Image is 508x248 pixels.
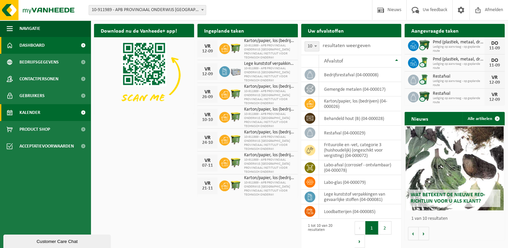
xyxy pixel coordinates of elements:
[323,43,370,48] label: resultaten weergeven
[319,111,401,126] td: behandeld hout (B) (04-000028)
[324,58,343,64] span: Afvalstof
[433,62,484,70] span: Lediging op aanvraag - op geplande route
[244,84,294,89] span: Karton/papier, los (bedrijven)
[244,181,294,197] span: 10-911989 - APB PROVINCIAAL ONDERWIJS [GEOGRAPHIC_DATA] PROVINCIAAL INSTITUUT VOOR TECHNISCH ONDERWI
[201,49,214,54] div: 12-09
[411,192,485,204] span: Wat betekent de nieuwe RED-richtlijn voor u als klant?
[19,37,45,54] span: Dashboard
[244,135,294,151] span: 10-911989 - APB PROVINCIAAL ONDERWIJS [GEOGRAPHIC_DATA] PROVINCIAAL INSTITUUT VOOR TECHNISCH ONDERWI
[19,71,58,87] span: Contactpersonen
[405,112,435,125] h2: Nieuws
[201,163,214,168] div: 07-11
[201,140,214,145] div: 24-10
[488,63,501,68] div: 11-09
[305,41,319,51] span: 10
[411,216,501,221] p: 1 van 10 resultaten
[244,38,294,44] span: Karton/papier, los (bedrijven)
[201,112,214,118] div: VR
[319,204,401,219] td: loodbatterijen (04-000085)
[230,157,241,168] img: WB-1100-HPE-GN-50
[201,44,214,49] div: VR
[355,235,365,248] button: Next
[419,39,430,51] img: WB-1100-CU
[94,24,184,37] h2: Download nu de Vanheede+ app!
[19,121,50,138] span: Product Shop
[19,138,74,155] span: Acceptatievoorwaarden
[488,75,501,80] div: VR
[201,89,214,95] div: VR
[488,80,501,85] div: 12-09
[408,227,419,240] button: Vorige
[230,179,241,191] img: WB-1100-HPE-GN-50
[433,40,484,45] span: Pmd (plastiek, metaal, drankkartons) (bedrijven)
[488,41,501,46] div: DO
[94,37,194,113] img: Download de VHEPlus App
[19,104,40,121] span: Kalender
[319,82,401,96] td: gemengde metalen (04-000017)
[301,24,351,37] h2: Uw afvalstoffen
[319,140,401,160] td: frituurolie en -vet, categorie 3 (huishoudelijk) (ongeschikt voor vergisting) (04-000072)
[488,58,501,63] div: DO
[419,56,430,68] img: WB-0240-CU
[244,44,294,60] span: 10-911989 - APB PROVINCIAAL ONDERWIJS [GEOGRAPHIC_DATA] PROVINCIAAL INSTITUUT VOOR TECHNISCH ONDERWI
[433,57,484,62] span: Pmd (plastiek, metaal, drankkartons) (bedrijven)
[201,118,214,122] div: 10-10
[355,221,365,235] button: Previous
[230,134,241,145] img: WB-1100-HPE-GN-50
[488,92,501,97] div: VR
[201,72,214,77] div: 12-09
[244,112,294,128] span: 10-911989 - APB PROVINCIAAL ONDERWIJS [GEOGRAPHIC_DATA] PROVINCIAAL INSTITUUT VOOR TECHNISCH ONDERWI
[230,65,241,77] img: PB-LB-0680-HPE-GY-11
[433,91,484,96] span: Restafval
[89,5,206,15] span: 10-911989 - APB PROVINCIAAL ONDERWIJS ANTWERPEN PROVINCIAAL INSTITUUT VOOR TECHNISCH ONDERWI - ST...
[419,227,429,240] button: Volgende
[319,68,401,82] td: bedrijfsrestafval (04-000008)
[405,24,465,37] h2: Aangevraagde taken
[230,42,241,54] img: WB-1100-HPE-GN-50
[305,42,319,51] span: 10
[433,96,484,105] span: Lediging op aanvraag - op geplande route
[230,88,241,99] img: WB-1100-HPE-GN-50
[244,61,294,67] span: Lege kunststof verpakkingen van gevaarlijke stoffen
[230,111,241,122] img: WB-1100-HPE-GN-50
[433,79,484,87] span: Lediging op aanvraag - op geplande route
[244,67,294,83] span: 10-911989 - APB PROVINCIAAL ONDERWIJS [GEOGRAPHIC_DATA] PROVINCIAAL INSTITUUT VOOR TECHNISCH ONDERWI
[462,112,504,125] a: Alle artikelen
[19,20,40,37] span: Navigatie
[201,95,214,99] div: 26-09
[201,181,214,186] div: VR
[201,158,214,163] div: VR
[378,221,391,235] button: 2
[244,175,294,181] span: Karton/papier, los (bedrijven)
[319,190,401,204] td: lege kunststof verpakkingen van gevaarlijke stoffen (04-000081)
[319,96,401,111] td: karton/papier, los (bedrijven) (04-000026)
[406,126,504,210] a: Wat betekent de nieuwe RED-richtlijn voor u als klant?
[244,89,294,106] span: 10-911989 - APB PROVINCIAAL ONDERWIJS [GEOGRAPHIC_DATA] PROVINCIAAL INSTITUUT VOOR TECHNISCH ONDERWI
[419,74,430,85] img: WB-0240-CU
[201,67,214,72] div: VR
[433,45,484,53] span: Lediging op aanvraag - op geplande route
[244,158,294,174] span: 10-911989 - APB PROVINCIAAL ONDERWIJS [GEOGRAPHIC_DATA] PROVINCIAAL INSTITUUT VOOR TECHNISCH ONDERWI
[488,46,501,51] div: 11-09
[419,91,430,102] img: WB-1100-CU
[319,160,401,175] td: labo-afval (corrosief - ontvlambaar) (04-000078)
[433,74,484,79] span: Restafval
[201,186,214,191] div: 21-11
[319,175,401,190] td: labo-glas (04-000079)
[197,24,251,37] h2: Ingeplande taken
[244,107,294,112] span: Karton/papier, los (bedrijven)
[19,87,45,104] span: Gebruikers
[201,135,214,140] div: VR
[319,126,401,140] td: restafval (04-000029)
[365,221,378,235] button: 1
[19,54,59,71] span: Bedrijfsgegevens
[244,130,294,135] span: Karton/papier, los (bedrijven)
[244,153,294,158] span: Karton/papier, los (bedrijven)
[488,97,501,102] div: 12-09
[3,233,112,248] iframe: chat widget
